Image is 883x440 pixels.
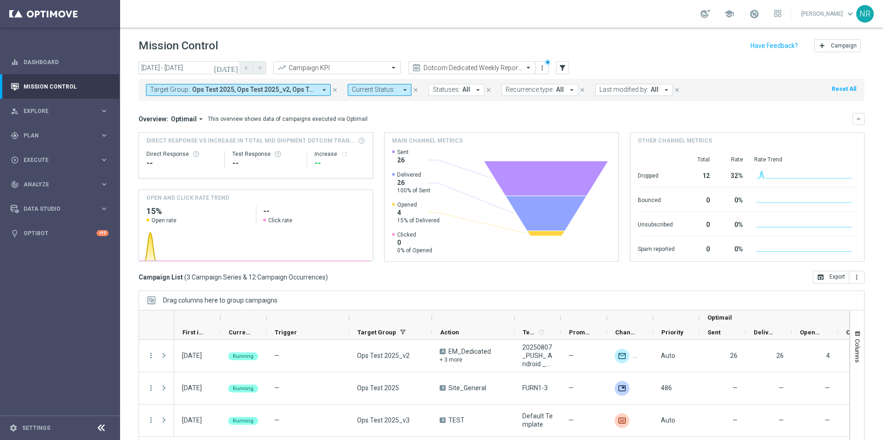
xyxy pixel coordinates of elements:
[544,59,551,65] div: There are unsaved changes
[11,180,19,189] i: track_changes
[214,64,239,72] i: [DATE]
[24,182,100,187] span: Analyze
[708,329,720,336] span: Sent
[163,297,278,304] span: Drag columns here to group campaigns
[569,416,574,424] span: —
[817,274,824,281] i: open_in_browser
[440,329,459,336] span: Action
[440,356,491,364] div: + 3 more
[846,329,868,336] span: Clicked
[11,156,100,164] div: Execute
[686,167,710,182] div: 12
[569,351,574,360] span: —
[233,353,254,359] span: Running
[357,416,410,424] span: Ops Test 2025_v3
[100,155,109,164] i: keyboard_arrow_right
[24,221,97,245] a: Optibot
[721,192,743,207] div: 0%
[341,150,348,158] button: refresh
[147,384,155,392] button: more_vert
[11,131,100,140] div: Plan
[721,156,743,163] div: Rate
[11,58,19,66] i: equalizer
[578,85,587,95] button: close
[168,115,208,123] button: Optimail arrow_drop_down
[146,158,217,169] div: --
[440,385,446,391] span: A
[357,329,396,336] span: Target Group
[228,351,258,360] colored-tag: Running
[332,87,338,93] i: close
[661,352,675,359] span: Auto
[633,349,648,363] img: OptiMobile Push
[24,133,100,138] span: Plan
[448,416,465,424] span: TEST
[662,86,671,94] i: arrow_drop_down
[10,156,109,164] button: play_circle_outline Execute keyboard_arrow_right
[146,150,217,158] div: Direct Response
[397,238,432,247] span: 0
[522,412,553,428] span: Default Template
[615,413,629,428] img: Liveramp
[320,86,328,94] i: arrow_drop_down
[212,61,240,75] button: [DATE]
[197,115,205,123] i: arrow_drop_down
[182,329,205,336] span: First in Range
[256,65,263,71] i: arrow_forward
[638,192,675,207] div: Bounced
[779,384,784,392] span: —
[357,351,410,360] span: Ops Test 2025_v2
[100,204,109,213] i: keyboard_arrow_right
[724,9,734,19] span: school
[24,74,109,99] a: Mission Control
[10,107,109,115] button: person_search Explore keyboard_arrow_right
[397,201,440,208] span: Opened
[184,273,187,281] span: (
[854,339,861,363] span: Columns
[485,87,492,93] i: close
[433,86,460,94] span: Statuses:
[638,216,675,231] div: Unsubscribed
[268,217,292,224] span: Click rate
[274,416,279,424] span: —
[615,381,629,396] div: Adobe SFTP Prod
[730,352,738,359] span: 26
[845,9,855,19] span: keyboard_arrow_down
[192,86,316,94] span: ER_OMNI_SOJ_DotcomExisting_RED6to12 ER_OMNI_SOJ_DotcomNew_RED6to12 ER_OMNI_SOJ_DotcomReactivated_...
[146,84,331,96] button: Target Group: Ops Test 2025, Ops Test 2025_v2, Ops Test 2025_v3 arrow_drop_down
[686,216,710,231] div: 0
[779,416,784,424] span: —
[569,384,574,392] span: —
[10,132,109,139] button: gps_fixed Plan keyboard_arrow_right
[11,221,109,245] div: Optibot
[147,416,155,424] button: more_vert
[813,273,865,280] multiple-options-button: Export to CSV
[825,384,830,392] span: —
[228,416,258,425] colored-tag: Running
[11,180,100,189] div: Analyze
[556,86,564,94] span: All
[856,5,874,23] div: NR
[10,59,109,66] button: equalizer Dashboard
[569,329,591,336] span: Promotions
[523,329,536,336] span: Templates
[146,194,229,202] h4: OPEN AND CLICK RATE TREND
[326,273,328,281] span: )
[397,178,430,187] span: 26
[754,156,857,163] div: Rate Trend
[11,156,19,164] i: play_circle_outline
[506,86,554,94] span: Recurrence type:
[855,116,862,122] i: keyboard_arrow_down
[233,386,254,392] span: Running
[776,352,784,359] span: 26
[849,271,865,284] button: more_vert
[139,115,168,123] h3: Overview:
[10,205,109,213] div: Data Studio keyboard_arrow_right
[352,86,395,94] span: Current Status:
[831,84,857,94] button: Reset All
[853,113,865,125] button: keyboard_arrow_down
[11,107,100,115] div: Explore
